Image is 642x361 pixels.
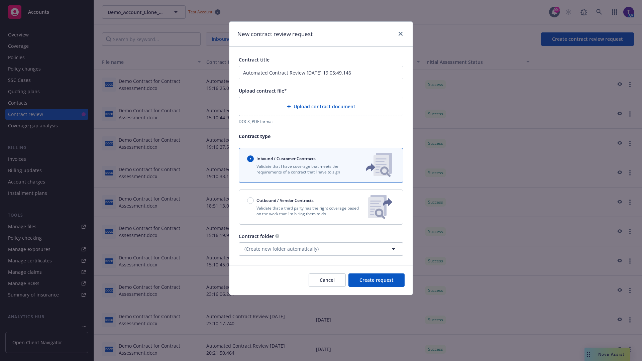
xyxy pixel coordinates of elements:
[247,197,254,204] input: Outbound / Vendor Contracts
[239,233,274,239] span: Contract folder
[309,273,346,287] button: Cancel
[359,277,394,283] span: Create request
[397,30,405,38] a: close
[239,88,287,94] span: Upload contract file*
[247,205,363,217] p: Validate that a third party has the right coverage based on the work that I'm hiring them to do
[239,190,403,225] button: Outbound / Vendor ContractsValidate that a third party has the right coverage based on the work t...
[247,155,254,162] input: Inbound / Customer Contracts
[239,148,403,183] button: Inbound / Customer ContractsValidate that I have coverage that meets the requirements of a contra...
[256,198,314,203] span: Outbound / Vendor Contracts
[256,156,316,161] span: Inbound / Customer Contracts
[239,133,403,140] p: Contract type
[294,103,355,110] span: Upload contract document
[239,66,403,79] input: Enter a title for this contract
[320,277,335,283] span: Cancel
[239,97,403,116] div: Upload contract document
[237,30,313,38] h1: New contract review request
[348,273,405,287] button: Create request
[244,245,319,252] span: (Create new folder automatically)
[247,163,355,175] p: Validate that I have coverage that meets the requirements of a contract that I have to sign
[239,242,403,256] button: (Create new folder automatically)
[239,56,270,63] span: Contract title
[239,119,403,124] div: DOCX, PDF format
